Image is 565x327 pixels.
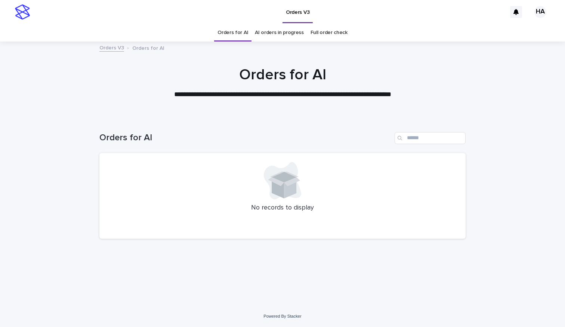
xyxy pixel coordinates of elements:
div: HA [534,6,546,18]
a: Orders for AI [217,24,248,42]
input: Search [395,132,466,144]
img: stacker-logo-s-only.png [15,4,30,19]
a: Powered By Stacker [263,314,301,318]
a: Orders V3 [99,43,124,52]
h1: Orders for AI [99,132,392,143]
h1: Orders for AI [99,66,466,84]
a: Full order check [311,24,348,42]
a: AI orders in progress [255,24,304,42]
p: No records to display [108,204,457,212]
p: Orders for AI [132,43,164,52]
